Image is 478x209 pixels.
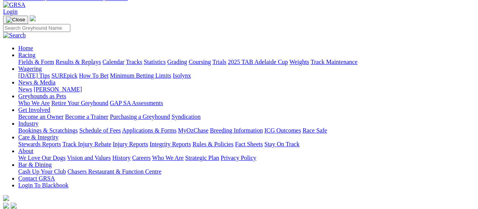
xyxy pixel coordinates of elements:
a: Wagering [18,65,42,72]
a: Track Maintenance [311,59,357,65]
a: SUREpick [51,72,77,79]
a: How To Bet [79,72,109,79]
a: Weights [289,59,309,65]
a: News [18,86,32,93]
a: Calendar [102,59,124,65]
a: [PERSON_NAME] [33,86,82,93]
img: GRSA [3,2,25,8]
a: Injury Reports [113,141,148,147]
a: Privacy Policy [221,155,256,161]
a: 2025 TAB Adelaide Cup [228,59,288,65]
a: Isolynx [173,72,191,79]
a: Coursing [189,59,211,65]
a: Greyhounds as Pets [18,93,66,99]
a: Fields & Form [18,59,54,65]
img: Close [6,17,25,23]
a: Vision and Values [67,155,111,161]
a: Become an Owner [18,113,64,120]
a: Strategic Plan [185,155,219,161]
div: News & Media [18,86,475,93]
a: Results & Replays [56,59,101,65]
img: twitter.svg [11,203,17,209]
a: Contact GRSA [18,175,55,182]
a: Stewards Reports [18,141,61,147]
a: Race Safe [302,127,327,134]
a: Trials [212,59,226,65]
a: About [18,148,33,154]
a: Get Involved [18,107,50,113]
img: logo-grsa-white.png [3,195,9,201]
a: Minimum Betting Limits [110,72,171,79]
div: Industry [18,127,475,134]
a: Who We Are [18,100,50,106]
button: Toggle navigation [3,16,28,24]
a: Careers [132,155,151,161]
a: Chasers Restaurant & Function Centre [67,168,161,175]
a: Track Injury Rebate [62,141,111,147]
a: ICG Outcomes [264,127,301,134]
a: Stay On Track [264,141,299,147]
a: Cash Up Your Club [18,168,66,175]
a: Grading [167,59,187,65]
a: Who We Are [152,155,184,161]
a: History [112,155,130,161]
a: Become a Trainer [65,113,108,120]
div: About [18,155,475,161]
a: Fact Sheets [235,141,263,147]
a: Rules & Policies [192,141,233,147]
a: Breeding Information [210,127,263,134]
div: Racing [18,59,475,65]
a: Purchasing a Greyhound [110,113,170,120]
a: Industry [18,120,38,127]
input: Search [3,24,70,32]
a: We Love Our Dogs [18,155,65,161]
img: Search [3,32,26,39]
a: Schedule of Fees [79,127,121,134]
a: GAP SA Assessments [110,100,163,106]
img: logo-grsa-white.png [30,15,36,21]
img: facebook.svg [3,203,9,209]
div: Greyhounds as Pets [18,100,475,107]
a: Bar & Dining [18,161,52,168]
a: [DATE] Tips [18,72,50,79]
a: Statistics [144,59,166,65]
a: Retire Your Greyhound [51,100,108,106]
a: Tracks [126,59,142,65]
div: Wagering [18,72,475,79]
a: News & Media [18,79,56,86]
a: Racing [18,52,35,58]
a: Syndication [172,113,200,120]
div: Care & Integrity [18,141,475,148]
a: Login To Blackbook [18,182,68,188]
a: Applications & Forms [122,127,176,134]
a: Bookings & Scratchings [18,127,78,134]
a: Home [18,45,33,51]
a: Integrity Reports [149,141,191,147]
div: Bar & Dining [18,168,475,175]
a: Login [3,8,17,15]
a: Care & Integrity [18,134,59,140]
div: Get Involved [18,113,475,120]
a: MyOzChase [178,127,208,134]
